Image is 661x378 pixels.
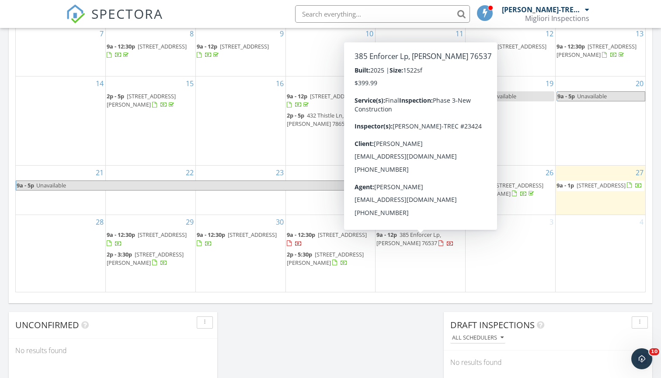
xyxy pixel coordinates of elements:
a: Go to September 10, 2025 [364,27,375,41]
a: 9a - 1p [STREET_ADDRESS] [557,181,642,189]
a: 9a - 12:30p [STREET_ADDRESS][PERSON_NAME] [557,42,644,60]
td: Go to September 8, 2025 [106,27,196,76]
a: 9a - 12:30p [STREET_ADDRESS] [466,42,554,60]
a: Go to September 14, 2025 [94,76,105,90]
span: 9a - 5p [557,92,575,101]
a: 2p - 5p [STREET_ADDRESS][PERSON_NAME] [107,91,195,110]
a: 2p - 5:30p [STREET_ADDRESS][PERSON_NAME] [466,181,543,198]
a: Go to September 27, 2025 [634,166,645,180]
a: Go to September 22, 2025 [184,166,195,180]
a: 9a - 12:30p [STREET_ADDRESS] [197,231,277,247]
span: [STREET_ADDRESS] [318,231,367,239]
span: 9a - 12:30p [197,231,225,239]
td: Go to September 30, 2025 [195,215,285,292]
div: [PERSON_NAME]-TREC #23424 [502,5,583,14]
a: 9a - 12:30p [STREET_ADDRESS] [107,42,195,60]
span: 2p - 5:30p [287,250,312,258]
a: 9a - 12:30p [STREET_ADDRESS] [107,231,187,247]
td: Go to September 18, 2025 [376,76,466,165]
td: Go to October 4, 2025 [555,215,645,292]
span: 10 [649,348,659,355]
a: 9a - 1p [STREET_ADDRESS] [557,180,644,191]
a: Go to September 21, 2025 [94,166,105,180]
span: 2p - 3:30p [107,250,132,258]
span: Unconfirmed [15,319,79,331]
a: 9a - 1:30p [STREET_ADDRESS][PERSON_NAME] [376,42,453,59]
span: [STREET_ADDRESS] [220,42,269,50]
span: 2p - 5p [107,92,124,100]
span: Draft Inspections [450,319,535,331]
td: Go to September 21, 2025 [16,165,106,215]
div: No results found [444,350,652,374]
a: Go to September 24, 2025 [364,166,375,180]
td: Go to September 27, 2025 [555,165,645,215]
td: Go to September 14, 2025 [16,76,106,165]
a: Go to September 17, 2025 [364,76,375,90]
span: 9a - 12p [376,92,397,100]
span: [STREET_ADDRESS] [138,231,187,239]
a: Go to September 15, 2025 [184,76,195,90]
a: Go to September 23, 2025 [274,166,285,180]
a: 2p - 4:45p [STREET_ADDRESS][PERSON_NAME][PERSON_NAME] [376,111,453,136]
span: 2p - 5p [287,111,304,119]
td: Go to September 22, 2025 [106,165,196,215]
td: Go to September 7, 2025 [16,27,106,76]
div: Migliori Inspections [525,14,589,23]
a: Go to September 7, 2025 [98,27,105,41]
a: 9a - 1:30p [STREET_ADDRESS][PERSON_NAME] [376,42,464,60]
td: Go to September 13, 2025 [555,27,645,76]
a: Go to September 11, 2025 [454,27,465,41]
span: [STREET_ADDRESS] [310,92,359,100]
a: SPECTORA [66,12,163,30]
span: Unavailable [577,92,607,100]
span: 9a - 12p [287,92,307,100]
a: 9a - 12:30p [STREET_ADDRESS] [197,230,285,249]
a: Go to September 12, 2025 [544,27,555,41]
span: [STREET_ADDRESS][PERSON_NAME][PERSON_NAME] [376,111,453,136]
a: 9a - 12p [STREET_ADDRESS][PERSON_NAME] [376,91,464,110]
span: 2p - 4:45p [376,111,402,119]
div: No results found [9,339,217,362]
td: Go to September 24, 2025 [285,165,376,215]
a: 2p - 3:30p [STREET_ADDRESS][PERSON_NAME] [107,250,195,268]
td: Go to September 23, 2025 [195,165,285,215]
a: Go to September 8, 2025 [188,27,195,41]
td: Go to October 3, 2025 [466,215,556,292]
span: 432 Thistle Ln, [PERSON_NAME] 78656 [287,111,348,128]
span: 9a - 12:30p [287,231,315,239]
a: 9a - 12p 385 Enforcer Lp, [PERSON_NAME] 76537 [376,231,454,247]
button: All schedulers [450,332,505,344]
span: [STREET_ADDRESS][PERSON_NAME] [466,181,543,198]
td: Go to September 28, 2025 [16,215,106,292]
span: [STREET_ADDRESS] [138,42,187,50]
a: Go to October 3, 2025 [548,215,555,229]
td: Go to September 9, 2025 [195,27,285,76]
td: Go to September 19, 2025 [466,76,556,165]
span: 9a - 1:30p [376,42,402,50]
a: Go to October 1, 2025 [368,215,375,229]
td: Go to September 15, 2025 [106,76,196,165]
span: [STREET_ADDRESS][PERSON_NAME] [107,250,184,267]
span: [STREET_ADDRESS][PERSON_NAME] [287,250,364,267]
a: 9a - 12:30p [STREET_ADDRESS] [107,230,195,249]
a: 2p - 5:30p [STREET_ADDRESS][PERSON_NAME] [287,250,364,267]
a: 9a - 12:30p [STREET_ADDRESS] [466,42,546,59]
span: 385 Enforcer Lp, [PERSON_NAME] 76537 [376,231,441,247]
span: [STREET_ADDRESS][PERSON_NAME] [557,42,637,59]
a: 9a - 12p [STREET_ADDRESS] [197,42,269,59]
a: 9a - 12p [STREET_ADDRESS][PERSON_NAME] [376,92,449,108]
a: Go to September 30, 2025 [274,215,285,229]
span: 9a - 12p [197,42,217,50]
span: [STREET_ADDRESS][PERSON_NAME] [376,92,449,108]
span: 9a - 12:30p [557,42,585,50]
a: 9a - 12:30p [STREET_ADDRESS] [287,231,367,247]
a: 9a - 12p [STREET_ADDRESS] [197,42,285,60]
span: 2p - 5:30p [466,181,492,189]
td: Go to September 29, 2025 [106,215,196,292]
a: 2p - 5:30p [STREET_ADDRESS][PERSON_NAME] [287,250,375,268]
a: 2p - 5p 432 Thistle Ln, [PERSON_NAME] 78656 [287,111,375,129]
iframe: Intercom live chat [631,348,652,369]
span: 9a - 1p [557,181,574,189]
a: 2p - 3:30p [STREET_ADDRESS][PERSON_NAME] [107,250,184,267]
a: 2p - 5p [STREET_ADDRESS][PERSON_NAME] [107,92,176,108]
